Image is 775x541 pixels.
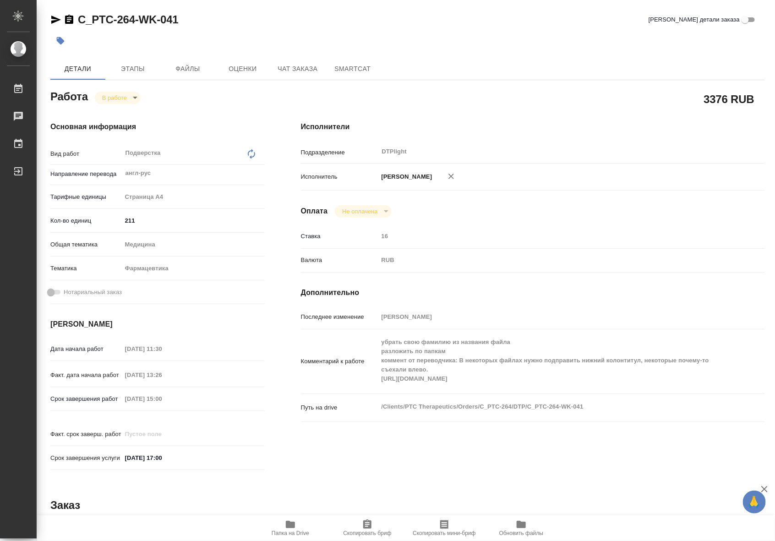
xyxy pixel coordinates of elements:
p: Валюта [301,256,378,265]
p: Факт. дата начала работ [50,371,122,380]
h4: Исполнители [301,121,765,132]
p: Срок завершения работ [50,394,122,404]
input: Пустое поле [122,342,202,355]
input: Пустое поле [122,368,202,382]
div: Медицина [122,237,264,252]
span: Этапы [111,63,155,75]
h4: Основная информация [50,121,264,132]
span: [PERSON_NAME] детали заказа [649,15,740,24]
p: Исполнитель [301,172,378,181]
p: Дата начала работ [50,344,122,354]
h2: Заказ [50,498,80,513]
p: Последнее изменение [301,312,378,322]
input: Пустое поле [122,427,202,441]
p: Тематика [50,264,122,273]
textarea: убрать свою фамилию из названия файла разложить по папкам коммент от переводчика: В некоторых фай... [378,334,726,387]
button: Скопировать ссылку [64,14,75,25]
button: Не оплачена [339,208,380,215]
p: Тарифные единицы [50,192,122,202]
p: Направление перевода [50,169,122,179]
textarea: /Clients/PTC Therapeutics/Orders/C_PTC-264/DTP/C_PTC-264-WK-041 [378,399,726,415]
p: Факт. срок заверш. работ [50,430,122,439]
input: Пустое поле [122,392,202,405]
h2: Работа [50,87,88,104]
span: Оценки [221,63,265,75]
p: Путь на drive [301,403,378,412]
span: Папка на Drive [272,530,309,536]
span: Скопировать бриф [343,530,391,536]
button: 🙏 [743,491,766,514]
button: Папка на Drive [252,515,329,541]
button: Скопировать бриф [329,515,406,541]
p: Подразделение [301,148,378,157]
a: C_PTC-264-WK-041 [78,13,179,26]
input: Пустое поле [378,310,726,323]
p: Срок завершения услуги [50,454,122,463]
p: Комментарий к работе [301,357,378,366]
span: Обновить файлы [499,530,544,536]
h4: Оплата [301,206,328,217]
div: В работе [95,92,141,104]
p: [PERSON_NAME] [378,172,432,181]
div: Страница А4 [122,189,264,205]
input: ✎ Введи что-нибудь [122,214,264,227]
h2: 3376 RUB [704,91,754,107]
p: Ставка [301,232,378,241]
span: Файлы [166,63,210,75]
h4: Дополнительно [301,287,765,298]
button: В работе [99,94,130,102]
input: Пустое поле [378,230,726,243]
button: Скопировать мини-бриф [406,515,483,541]
span: Чат заказа [276,63,320,75]
span: Детали [56,63,100,75]
p: Вид работ [50,149,122,158]
p: Общая тематика [50,240,122,249]
button: Обновить файлы [483,515,560,541]
button: Скопировать ссылку для ЯМессенджера [50,14,61,25]
div: В работе [335,205,391,218]
p: Кол-во единиц [50,216,122,225]
span: SmartCat [331,63,375,75]
span: Скопировать мини-бриф [413,530,475,536]
h4: [PERSON_NAME] [50,319,264,330]
div: Фармацевтика [122,261,264,276]
span: Нотариальный заказ [64,288,122,297]
div: RUB [378,252,726,268]
button: Удалить исполнителя [441,166,461,186]
button: Добавить тэг [50,31,71,51]
span: 🙏 [747,492,762,512]
input: ✎ Введи что-нибудь [122,451,202,464]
